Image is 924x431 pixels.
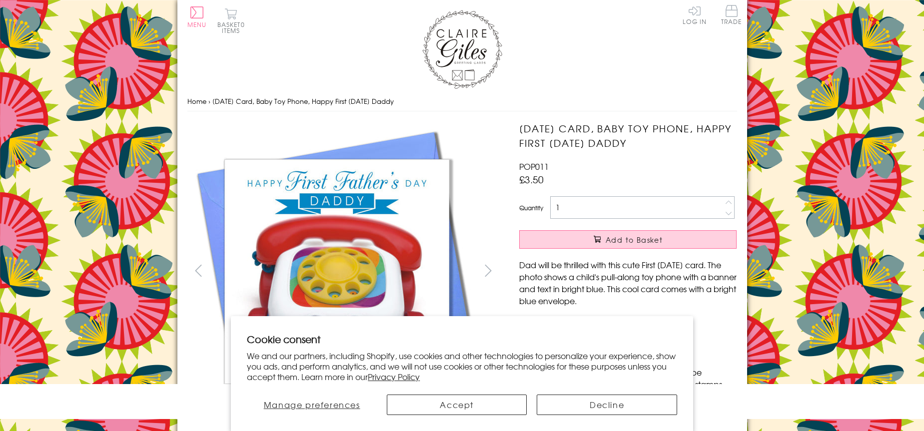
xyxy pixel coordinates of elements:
[606,235,663,245] span: Add to Basket
[519,203,543,212] label: Quantity
[187,20,207,29] span: Menu
[222,20,245,35] span: 0 items
[247,332,677,346] h2: Cookie consent
[721,5,742,24] span: Trade
[519,121,737,150] h1: [DATE] Card, Baby Toy Phone, Happy First [DATE] Daddy
[387,395,527,415] button: Accept
[519,172,544,186] span: £3.50
[247,351,677,382] p: We and our partners, including Shopify, use cookies and other technologies to personalize your ex...
[187,121,487,421] img: Father's Day Card, Baby Toy Phone, Happy First Father's Day Daddy
[208,96,210,106] span: ›
[217,8,245,33] button: Basket0 items
[187,96,206,106] a: Home
[368,371,420,383] a: Privacy Policy
[212,96,394,106] span: [DATE] Card, Baby Toy Phone, Happy First [DATE] Daddy
[422,10,502,89] img: Claire Giles Greetings Cards
[519,160,549,172] span: POP011
[187,91,737,112] nav: breadcrumbs
[264,399,360,411] span: Manage preferences
[477,259,499,282] button: next
[187,259,210,282] button: prev
[247,395,377,415] button: Manage preferences
[519,230,737,249] button: Add to Basket
[721,5,742,26] a: Trade
[519,259,737,307] p: Dad will be thrilled with this cute First [DATE] card. The photo shows a child's pull-along toy p...
[187,6,207,27] button: Menu
[537,395,677,415] button: Decline
[683,5,707,24] a: Log In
